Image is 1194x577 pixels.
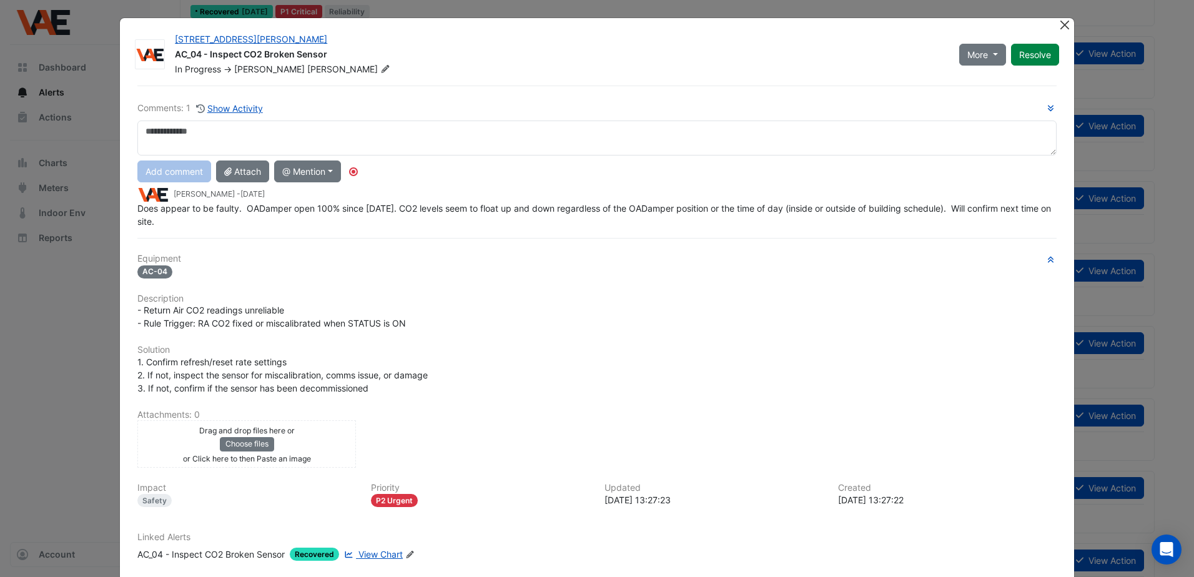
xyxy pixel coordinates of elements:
span: [PERSON_NAME] [307,63,392,76]
div: AC_04 - Inspect CO2 Broken Sensor [137,548,285,561]
h6: Created [838,483,1057,493]
small: Drag and drop files here or [199,426,295,435]
div: Safety [137,494,172,507]
span: In Progress [175,64,221,74]
button: Close [1058,18,1072,31]
span: -> [224,64,232,74]
h6: Attachments: 0 [137,410,1057,420]
div: AC_04 - Inspect CO2 Broken Sensor [175,48,944,63]
span: 2025-06-05 13:27:23 [240,189,265,199]
span: Does appear to be faulty. OADamper open 100% since [DATE]. CO2 levels seem to float up and down r... [137,203,1053,227]
button: Resolve [1011,44,1059,66]
fa-icon: Edit Linked Alerts [405,550,415,560]
h6: Linked Alerts [137,532,1057,543]
div: Comments: 1 [137,101,264,116]
a: [STREET_ADDRESS][PERSON_NAME] [175,34,327,44]
small: [PERSON_NAME] - [174,189,265,200]
span: - Return Air CO2 readings unreliable - Rule Trigger: RA CO2 fixed or miscalibrated when STATUS is ON [137,305,406,328]
div: [DATE] 13:27:23 [604,493,823,506]
span: View Chart [358,549,403,560]
h6: Impact [137,483,356,493]
span: Recovered [290,548,339,561]
span: AC-04 [137,265,172,279]
span: 1. Confirm refresh/reset rate settings 2. If not, inspect the sensor for miscalibration, comms is... [137,357,428,393]
div: P2 Urgent [371,494,418,507]
span: More [967,48,988,61]
img: VAE Group [136,49,164,61]
button: Choose files [220,437,274,451]
h6: Updated [604,483,823,493]
img: VAE Group [137,188,169,202]
small: or Click here to then Paste an image [183,454,311,463]
span: [PERSON_NAME] [234,64,305,74]
div: [DATE] 13:27:22 [838,493,1057,506]
button: Show Activity [195,101,264,116]
button: Attach [216,160,269,182]
h6: Solution [137,345,1057,355]
a: View Chart [342,548,403,561]
div: Open Intercom Messenger [1152,535,1182,565]
button: More [959,44,1006,66]
div: Tooltip anchor [348,166,359,177]
h6: Description [137,293,1057,304]
h6: Equipment [137,254,1057,264]
button: @ Mention [274,160,341,182]
h6: Priority [371,483,590,493]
